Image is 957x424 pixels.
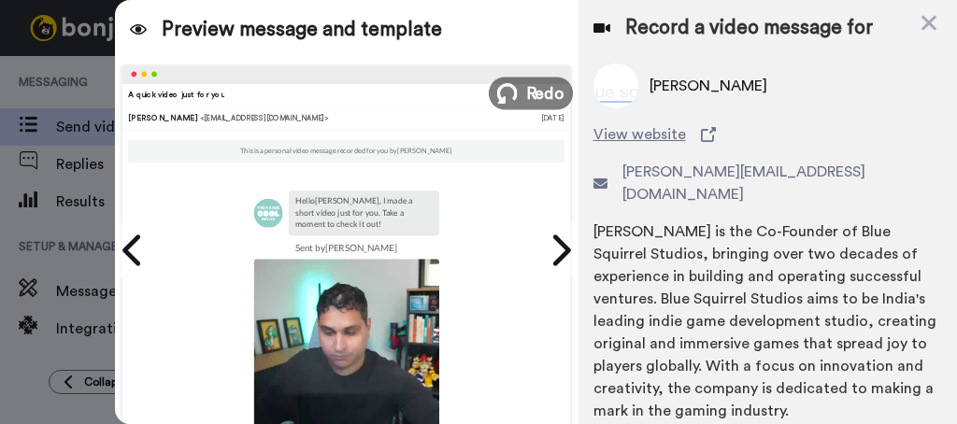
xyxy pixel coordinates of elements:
div: [PERSON_NAME] [128,112,541,123]
div: [PERSON_NAME] is the Co-Founder of Blue Squirrel Studios, bringing over two decades of experience... [593,220,942,422]
span: [PERSON_NAME][EMAIL_ADDRESS][DOMAIN_NAME] [622,161,942,205]
span: View website [593,123,686,146]
p: This is a personal video message recorded for you by [PERSON_NAME] [240,147,452,156]
img: ACg8ocJEpRqEkl9kWdgX57nUqj6OLuqkcJqIhXq8Q4aDTeQRikrPUIQ=s96-c [254,198,283,227]
a: View website [593,123,942,146]
td: Sent by [PERSON_NAME] [254,235,439,259]
div: [DATE] [541,112,564,123]
p: Hello [PERSON_NAME] , I made a short video just for you. Take a moment to check it out! [295,195,432,230]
